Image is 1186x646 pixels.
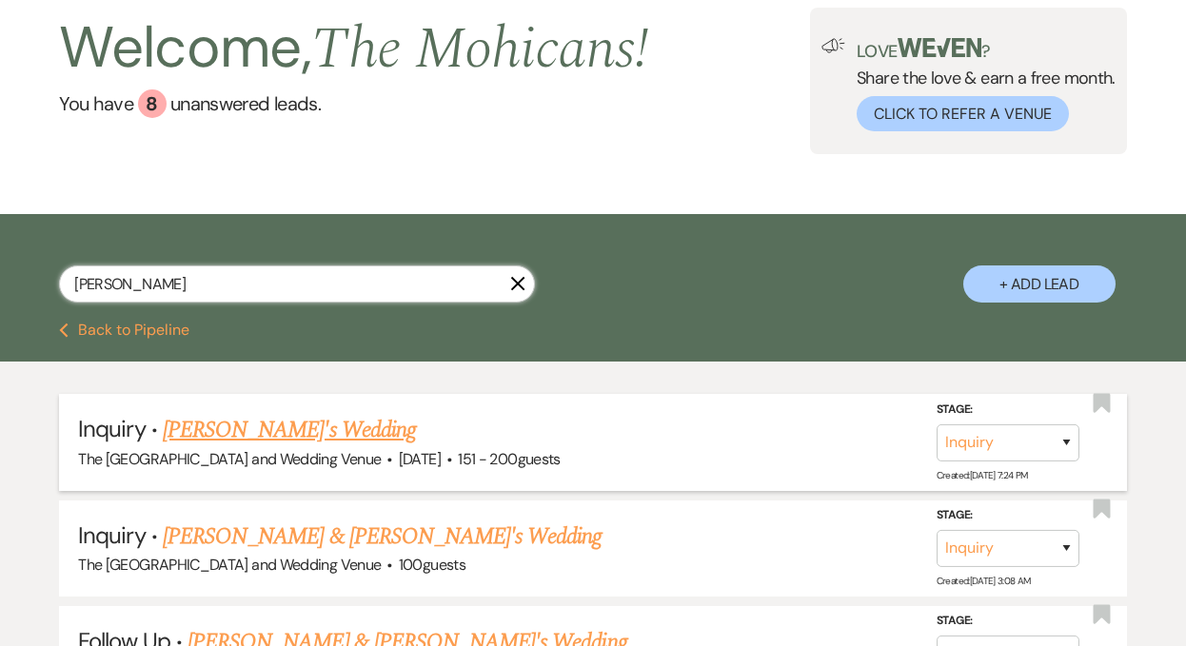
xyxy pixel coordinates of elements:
span: The [GEOGRAPHIC_DATA] and Wedding Venue [78,555,381,575]
h2: Welcome, [59,8,648,89]
img: loud-speaker-illustration.svg [821,38,845,53]
span: Created: [DATE] 7:24 PM [937,469,1028,481]
label: Stage: [937,505,1079,526]
a: [PERSON_NAME]'s Wedding [163,413,416,447]
a: [PERSON_NAME] & [PERSON_NAME]'s Wedding [163,519,603,554]
span: Inquiry [78,414,145,443]
span: 100 guests [399,555,465,575]
button: + Add Lead [963,265,1116,303]
div: Share the love & earn a free month. [845,38,1116,131]
label: Stage: [937,611,1079,632]
button: Back to Pipeline [59,323,189,338]
a: You have 8 unanswered leads. [59,89,648,118]
span: Inquiry [78,520,145,550]
button: Click to Refer a Venue [857,96,1069,131]
label: Stage: [937,400,1079,421]
img: weven-logo-green.svg [898,38,982,57]
span: The Mohicans ! [311,6,648,93]
input: Search by name, event date, email address or phone number [59,265,535,303]
span: The [GEOGRAPHIC_DATA] and Wedding Venue [78,449,381,469]
span: [DATE] [399,449,441,469]
span: 151 - 200 guests [458,449,560,469]
p: Love ? [857,38,1116,60]
div: 8 [138,89,167,118]
span: Created: [DATE] 3:08 AM [937,575,1031,587]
